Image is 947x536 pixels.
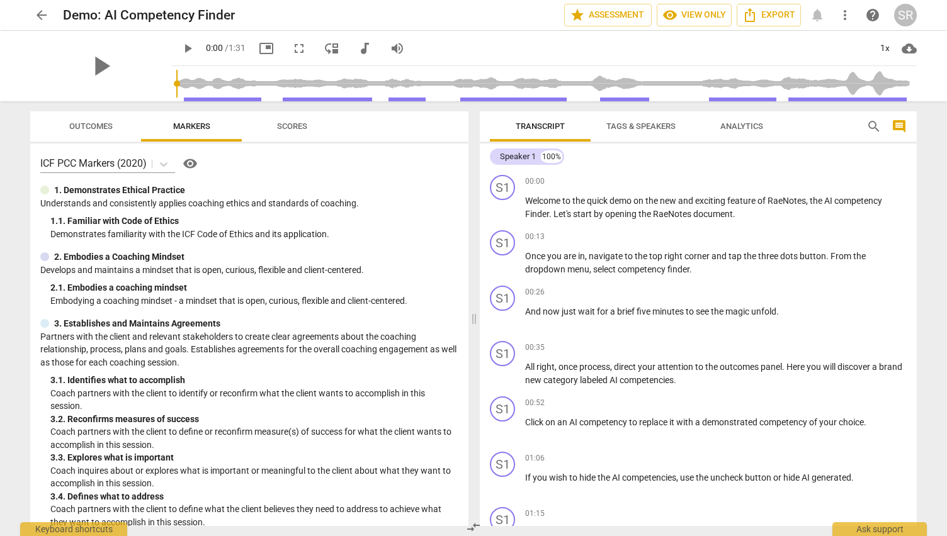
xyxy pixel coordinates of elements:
[549,209,553,219] span: .
[605,209,638,219] span: opening
[50,451,458,464] div: 3. 3. Explores what is important
[525,287,545,298] span: 00:26
[773,472,783,483] span: or
[353,37,376,60] button: Switch to audio player
[40,264,458,277] p: Develops and maintains a mindset that is open, curious, flexible and client-centered.
[742,8,795,23] span: Export
[292,41,307,56] span: fullscreen
[547,251,564,261] span: you
[606,121,676,131] span: Tags & Speakers
[541,150,562,163] div: 100%
[50,387,458,413] p: Coach partners with the client to identify or reconfirm what the client wants to accomplish in th...
[525,508,545,519] span: 01:15
[625,251,635,261] span: to
[390,41,405,56] span: volume_up
[751,306,776,316] span: unfold
[744,251,758,261] span: the
[834,196,882,206] span: competency
[638,362,657,372] span: your
[40,330,458,369] p: Partners with the client and relevant stakeholders to create clear agreements about the coaching ...
[610,306,617,316] span: a
[525,306,543,316] span: And
[710,472,745,483] span: uncheck
[826,251,831,261] span: .
[702,417,759,427] span: demonstrated
[525,264,567,274] span: dropdown
[653,209,693,219] span: RaeNotes
[225,43,246,53] span: / 1:31
[525,209,549,219] span: Finder
[662,8,678,23] span: visibility
[545,417,557,427] span: on
[629,417,639,427] span: to
[657,362,695,372] span: attention
[612,472,622,483] span: AI
[357,41,372,56] span: audiotrack
[768,196,806,206] span: RaeNotes
[578,251,585,261] span: in
[745,472,773,483] span: button
[572,196,587,206] span: the
[557,417,569,427] span: an
[902,41,917,56] span: cloud_download
[490,175,515,200] div: Change speaker
[259,41,274,56] span: picture_in_picture
[559,362,579,372] span: once
[567,264,589,274] span: menu
[695,417,702,427] span: a
[562,306,578,316] span: just
[892,119,907,134] span: comment
[758,251,780,261] span: three
[684,251,712,261] span: corner
[578,306,597,316] span: wait
[635,251,649,261] span: the
[761,362,782,372] span: panel
[173,121,210,131] span: Markers
[720,362,761,372] span: outcomes
[54,317,220,330] p: 3. Establishes and Maintains Agreements
[490,286,515,311] div: Change speaker
[832,522,927,536] div: Ask support
[525,342,545,353] span: 00:35
[610,196,633,206] span: demo
[50,503,458,528] p: Coach partners with the client to define what the client believes they need to address to achieve...
[555,362,559,372] span: ,
[851,472,854,483] span: .
[598,472,612,483] span: the
[667,264,689,274] span: finder
[894,4,917,26] button: SR
[490,396,515,422] div: Change speaker
[386,37,409,60] button: Volume
[837,8,853,23] span: more_vert
[866,119,882,134] span: search
[637,306,652,316] span: five
[865,8,880,23] span: help
[662,8,726,23] span: View only
[84,50,117,82] span: play_arrow
[525,251,547,261] span: Once
[806,196,810,206] span: ,
[579,362,610,372] span: process
[525,362,536,372] span: All
[50,425,458,451] p: Coach partners with the client to define or reconfirm measure(s) of success for what the client w...
[680,472,696,483] span: use
[593,264,618,274] span: select
[40,197,458,210] p: Understands and consistently applies coaching ethics and standards of coaching.
[652,306,686,316] span: minutes
[657,4,732,26] button: View only
[664,251,684,261] span: right
[639,417,669,427] span: replace
[50,294,458,308] p: Embodying a coaching mindset - a mindset that is open, curious, flexible and client-centered.
[50,281,458,294] div: 2. 1. Embodies a coaching mindset
[525,398,545,408] span: 00:52
[617,306,637,316] span: brief
[525,176,545,187] span: 00:00
[824,196,834,206] span: AI
[873,38,897,59] div: 1x
[689,264,692,274] span: .
[180,41,195,56] span: play_arrow
[879,362,902,372] span: brand
[807,362,823,372] span: you
[695,196,727,206] span: exciting
[614,362,638,372] span: direct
